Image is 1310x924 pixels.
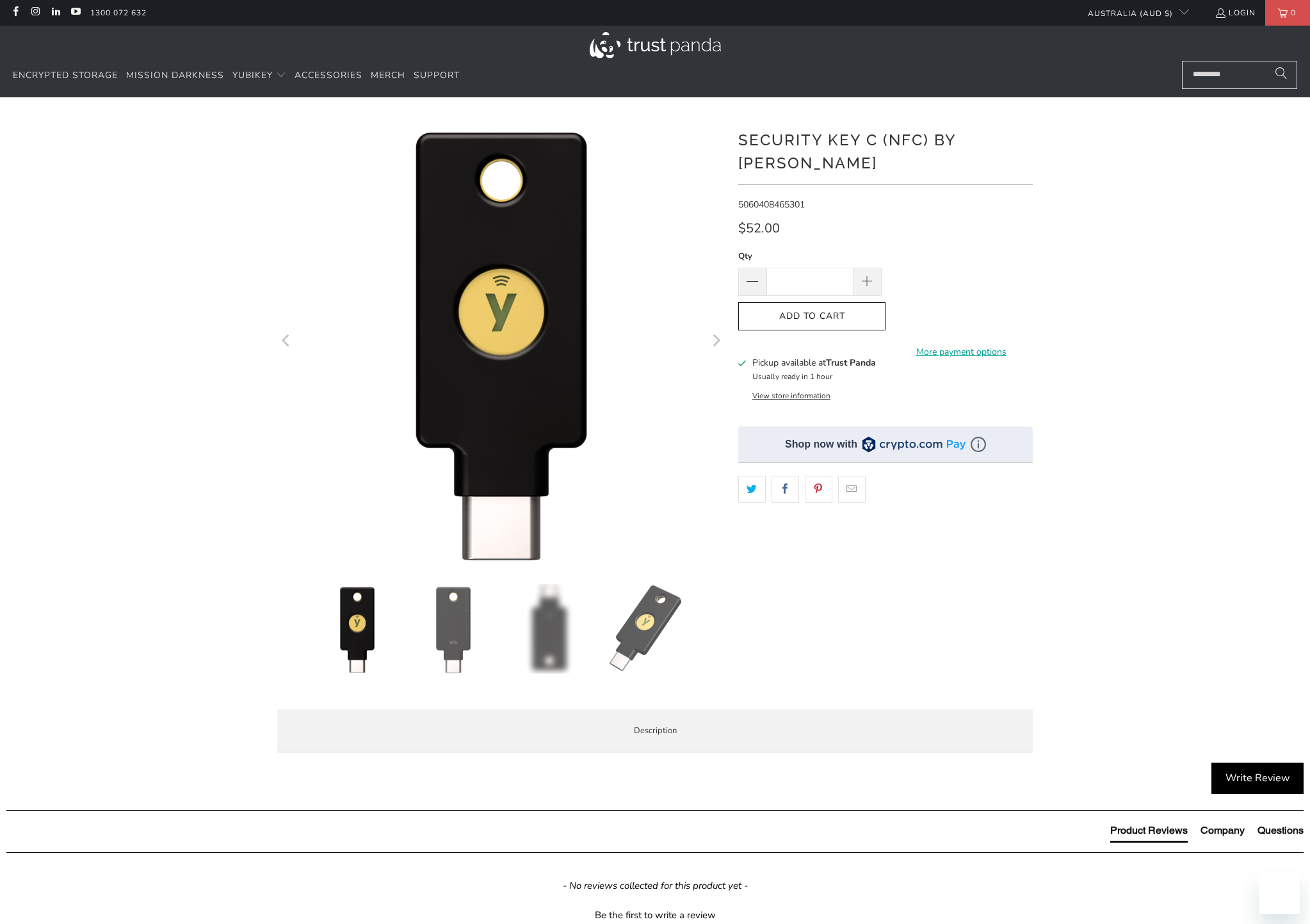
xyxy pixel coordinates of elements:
small: Usually ready in 1 hour [752,371,832,382]
h3: Pickup available at [752,356,876,369]
label: Description [277,709,1033,752]
div: Shop now with [785,437,857,451]
a: Trust Panda Australia on Facebook [10,8,20,18]
label: Qty [738,249,882,263]
em: - No reviews collected for this product yet - [563,879,748,893]
a: More payment options [889,345,1033,359]
img: Security Key C (NFC) by Yubico - Trust Panda [408,584,498,674]
a: Share this on Pinterest [805,476,832,503]
button: View store information [752,391,830,401]
span: Encrypted Storage [13,69,118,81]
button: Previous [277,117,297,565]
span: 5060408465301 [738,199,805,211]
a: Mission Darkness [126,61,224,91]
input: Search... [1182,61,1297,89]
button: Next [706,117,726,565]
a: Trust Panda Australia on Instagram [29,8,40,18]
img: Security Key C (NFC) by Yubico - Trust Panda [505,584,594,674]
img: Security Key C (NFC) by Yubico - Trust Panda [312,584,402,674]
a: 1300 072 632 [90,6,147,20]
span: Mission Darkness [126,69,224,81]
button: Search [1265,61,1297,89]
span: $52.00 [738,220,780,237]
img: Security Key C (NFC) by Yubico - Trust Panda [277,117,725,565]
span: Merch [371,69,405,81]
a: Trust Panda Australia on YouTube [70,8,81,18]
a: Support [414,61,460,91]
h1: Security Key C (NFC) by [PERSON_NAME] [738,126,1033,175]
div: Be the first to write a review [6,905,1304,922]
a: Share this on Facebook [772,476,799,503]
iframe: Button to launch messaging window [1259,873,1300,914]
button: Add to Cart [738,302,885,331]
span: Support [414,69,460,81]
span: Accessories [295,69,362,81]
span: YubiKey [232,69,273,81]
div: Reviews Tabs [1110,823,1304,849]
div: Questions [1257,823,1304,838]
div: Company [1201,823,1245,838]
a: Accessories [295,61,362,91]
b: Trust Panda [826,357,876,369]
nav: Translation missing: en.navigation.header.main_nav [13,61,460,91]
div: Product Reviews [1110,823,1188,838]
a: Trust Panda Australia on LinkedIn [50,8,61,18]
img: Trust Panda Australia [590,32,721,58]
a: Email this to a friend [838,476,866,503]
span: Add to Cart [752,311,872,322]
a: Merch [371,61,405,91]
a: Share this on Twitter [738,476,766,503]
div: Write Review [1211,763,1304,795]
summary: YubiKey [232,61,286,91]
a: Login [1215,6,1256,20]
div: Be the first to write a review [595,909,716,922]
a: Encrypted Storage [13,61,118,91]
img: Security Key C (NFC) by Yubico - Trust Panda [601,584,690,674]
